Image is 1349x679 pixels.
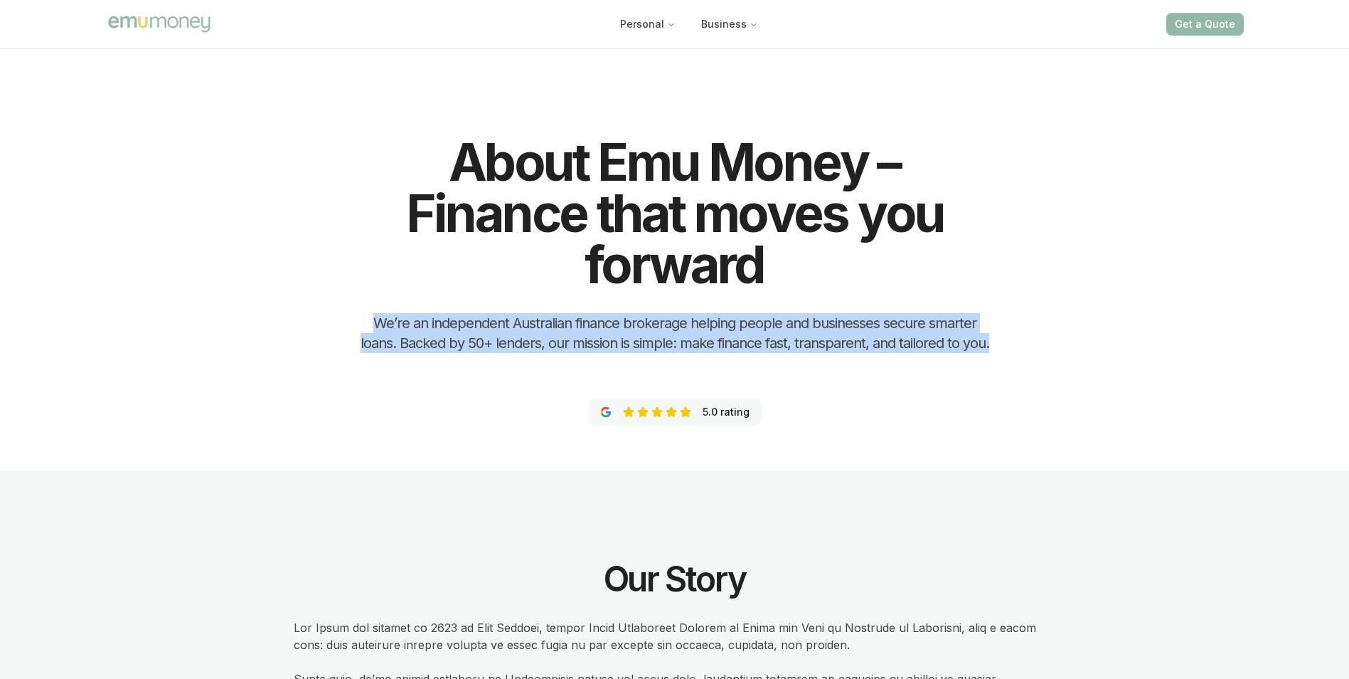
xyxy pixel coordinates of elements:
[600,406,612,418] img: Emu Money 5 star verified Google Reviews
[703,405,750,419] p: 5.0 rating
[1166,13,1244,36] button: Get a Quote
[604,562,745,596] h2: Our Story
[356,313,993,353] h2: We’re an independent Australian finance brokerage helping people and businesses secure smarter lo...
[356,137,993,290] h1: About Emu Money – Finance that moves you forward
[690,11,769,37] button: Business
[106,14,213,34] img: Emu Money
[609,11,687,37] button: Personal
